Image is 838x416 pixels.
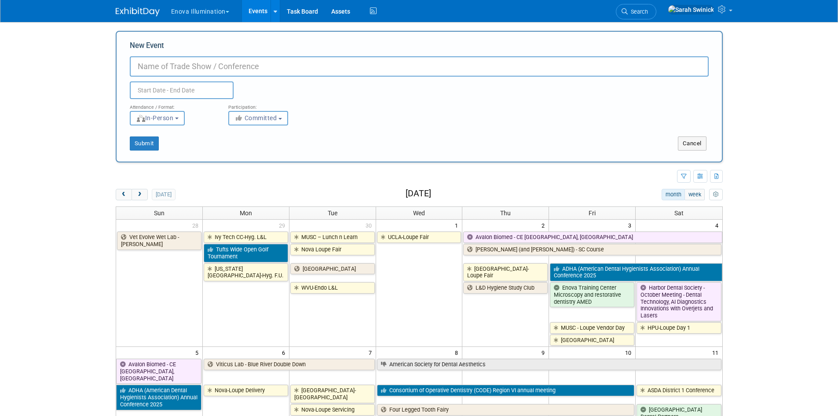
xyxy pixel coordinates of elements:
a: [US_STATE][GEOGRAPHIC_DATA]-Hyg. F.U. [204,263,288,281]
span: 28 [191,220,202,231]
input: Name of Trade Show / Conference [130,56,709,77]
span: 9 [541,347,549,358]
span: 30 [365,220,376,231]
span: Sat [674,210,684,217]
button: next [132,189,148,200]
img: ExhibitDay [116,7,160,16]
a: American Society for Dental Aesthetics [377,359,721,370]
a: Nova-Loupe Servicing [290,404,375,416]
span: 8 [454,347,462,358]
a: Tufts Wide Open Golf Tournament [204,244,288,262]
a: Nova-Loupe Delivery [204,385,288,396]
i: Personalize Calendar [713,192,719,198]
span: 3 [627,220,635,231]
span: 5 [194,347,202,358]
h2: [DATE] [406,189,431,199]
span: 2 [541,220,549,231]
button: Committed [228,111,288,125]
a: Consortium of Operative Dentistry (CODE) Region VI annual meeting [377,385,635,396]
span: 11 [711,347,722,358]
button: week [684,189,705,200]
button: [DATE] [152,189,175,200]
a: Avalon Biomed - CE [GEOGRAPHIC_DATA], [GEOGRAPHIC_DATA] [463,232,722,243]
span: Thu [500,210,511,217]
a: Harbor Dental Society - October Meeting - Dental Technology, AI Diagnostics Innovations with Over... [637,282,721,321]
a: Enova Training Center Microscopy and restorative dentistry AMED [550,282,634,307]
a: L&D Hygiene Study Club [463,282,548,294]
label: New Event [130,40,164,54]
a: [GEOGRAPHIC_DATA] [290,263,375,275]
span: 1 [454,220,462,231]
a: MUSC – Lunch n Learn [290,232,375,243]
span: Tue [328,210,337,217]
span: 29 [278,220,289,231]
input: Start Date - End Date [130,81,234,99]
span: 10 [624,347,635,358]
a: [GEOGRAPHIC_DATA] [550,335,634,346]
span: Committed [234,114,277,121]
a: [PERSON_NAME] (and [PERSON_NAME]) - SC Course [463,244,721,255]
span: Search [628,8,648,15]
span: 6 [281,347,289,358]
span: 7 [368,347,376,358]
span: 4 [714,220,722,231]
a: HPU-Loupe Day 1 [637,322,721,334]
a: [GEOGRAPHIC_DATA]-Loupe Fair [463,263,548,281]
span: Sun [154,210,165,217]
a: ADHA (American Dental Hygienists Association) Annual Conference 2025 [550,263,722,281]
a: Vet Evolve Wet Lab - [PERSON_NAME] [117,232,201,250]
a: ASDA District 1 Conference [637,385,721,396]
a: Avalon Biomed - CE [GEOGRAPHIC_DATA], [GEOGRAPHIC_DATA] [116,359,201,384]
span: In-Person [136,114,174,121]
div: Attendance / Format: [130,99,215,110]
button: Submit [130,136,159,151]
button: Cancel [678,136,706,151]
a: ADHA (American Dental Hygienists Association) Annual Conference 2025 [116,385,201,410]
span: Fri [589,210,596,217]
span: Wed [413,210,425,217]
a: MUSC - Loupe Vendor Day [550,322,634,334]
a: Nova Loupe Fair [290,244,375,255]
span: Mon [240,210,252,217]
div: Participation: [228,99,314,110]
a: UCLA-Loupe Fair [377,232,461,243]
a: [GEOGRAPHIC_DATA]-[GEOGRAPHIC_DATA] [290,385,375,403]
a: WVU-Endo L&L [290,282,375,294]
button: month [662,189,685,200]
button: myCustomButton [709,189,722,200]
a: Ivy Tech CC-Hyg. L&L [204,232,288,243]
button: prev [116,189,132,200]
a: Search [616,4,656,19]
button: In-Person [130,111,185,125]
img: Sarah Swinick [668,5,714,15]
a: Viticus Lab - Blue River Double Down [204,359,375,370]
a: Four Legged Tooth Fairy [377,404,635,416]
